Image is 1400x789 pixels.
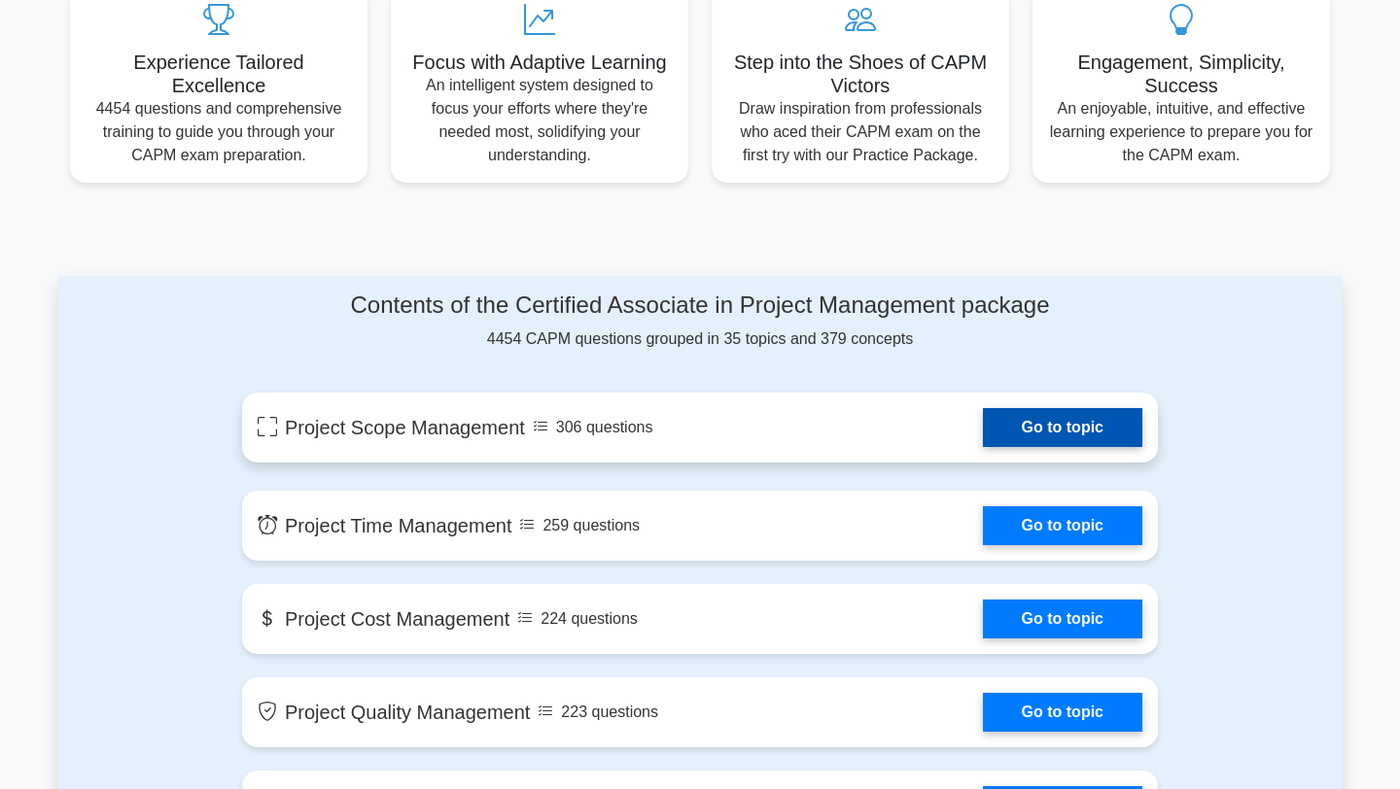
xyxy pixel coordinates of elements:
a: Go to topic [983,506,1142,545]
h5: Experience Tailored Excellence [86,51,352,97]
a: Go to topic [983,600,1142,638]
a: Go to topic [983,408,1142,447]
div: 4454 CAPM questions grouped in 35 topics and 379 concepts [242,292,1158,351]
p: 4454 questions and comprehensive training to guide you through your CAPM exam preparation. [86,97,352,167]
h4: Contents of the Certified Associate in Project Management package [242,292,1158,320]
a: Go to topic [983,693,1142,732]
h5: Step into the Shoes of CAPM Victors [727,51,994,97]
p: An intelligent system designed to focus your efforts where they're needed most, solidifying your ... [406,74,673,167]
h5: Engagement, Simplicity, Success [1048,51,1314,97]
p: Draw inspiration from professionals who aced their CAPM exam on the first try with our Practice P... [727,97,994,167]
p: An enjoyable, intuitive, and effective learning experience to prepare you for the CAPM exam. [1048,97,1314,167]
h5: Focus with Adaptive Learning [406,51,673,74]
